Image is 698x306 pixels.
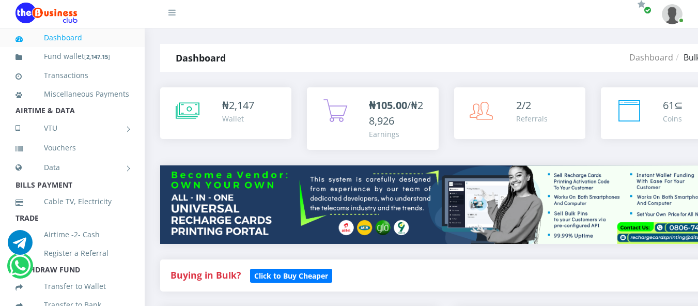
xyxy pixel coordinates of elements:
a: Chat for support [9,261,30,278]
a: VTU [15,115,129,141]
a: Click to Buy Cheaper [250,269,332,281]
a: Airtime -2- Cash [15,223,129,247]
a: Data [15,155,129,180]
img: Logo [15,3,77,23]
a: Fund wallet[2,147.15] [15,44,129,69]
a: Transactions [15,64,129,87]
span: 61 [663,98,674,112]
div: ₦ [222,98,254,113]
a: Cable TV, Electricity [15,190,129,213]
a: ₦2,147 Wallet [160,87,291,139]
a: Miscellaneous Payments [15,82,129,106]
div: ⊆ [663,98,683,113]
a: Dashboard [15,26,129,50]
div: Wallet [222,113,254,124]
a: Vouchers [15,136,129,160]
small: [ ] [84,53,110,60]
div: Coins [663,113,683,124]
strong: Dashboard [176,52,226,64]
span: Renew/Upgrade Subscription [644,6,652,14]
a: 2/2 Referrals [454,87,585,139]
span: /₦28,926 [369,98,423,128]
span: 2,147 [229,98,254,112]
b: 2,147.15 [86,53,108,60]
img: User [662,4,683,24]
div: Earnings [369,129,428,140]
a: Chat for support [8,238,33,255]
b: ₦105.00 [369,98,407,112]
div: Referrals [516,113,548,124]
strong: Buying in Bulk? [170,269,241,281]
a: Register a Referral [15,241,129,265]
a: ₦105.00/₦28,926 Earnings [307,87,438,150]
a: Transfer to Wallet [15,274,129,298]
b: Click to Buy Cheaper [254,271,328,281]
a: Dashboard [629,52,673,63]
span: 2/2 [516,98,531,112]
